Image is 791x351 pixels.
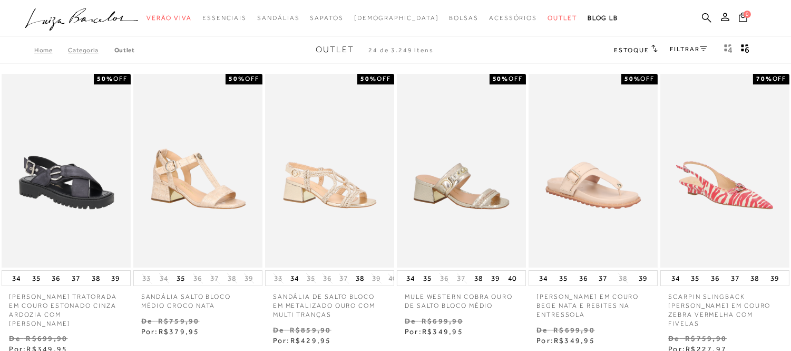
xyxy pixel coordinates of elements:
small: De [273,326,284,334]
span: Outlet [316,45,354,54]
a: categoryNavScreenReaderText [548,8,577,28]
a: categoryNavScreenReaderText [202,8,247,28]
button: 37 [596,271,611,286]
button: 34 [287,271,302,286]
button: 38 [89,271,103,286]
strong: 50% [493,75,509,82]
span: Bolsas [449,14,478,22]
button: 33 [271,273,286,283]
button: gridText6Desc [738,43,753,57]
span: R$379,95 [159,327,200,336]
a: noSubCategoriesText [354,8,439,28]
small: R$759,90 [158,317,200,325]
small: De [668,334,679,343]
button: 35 [29,271,44,286]
a: BLOG LB [588,8,618,28]
a: SANDÁLIA PAPETE EM COURO BEGE NATA E REBITES NA ENTRESSOLA SANDÁLIA PAPETE EM COURO BEGE NATA E R... [530,75,657,267]
span: BLOG LB [588,14,618,22]
button: 34 [536,271,551,286]
span: Sandálias [257,14,299,22]
a: categoryNavScreenReaderText [449,8,478,28]
button: 35 [173,271,188,286]
a: SCARPIN SLINGBACK [PERSON_NAME] EM COURO ZEBRA VERMELHA COM FIVELAS [660,286,789,328]
button: 37 [336,273,351,283]
img: SANDÁLIA TRATORADA EM COURO ESTONADO CINZA ARDOZIA COM MAXI FIVELA [3,75,130,267]
small: De [141,317,152,325]
img: SCARPIN SLINGBACK ANABELA EM COURO ZEBRA VERMELHA COM FIVELAS [661,75,788,267]
button: 36 [437,273,452,283]
span: 0 [744,11,751,18]
button: 36 [190,273,205,283]
span: 24 de 3.249 itens [368,46,434,54]
small: De [9,334,21,343]
button: 38 [224,273,239,283]
button: Mostrar 4 produtos por linha [721,43,736,57]
button: 39 [488,271,503,286]
span: Por: [536,336,595,345]
small: R$699,90 [26,334,67,343]
img: SANDÁLIA DE SALTO BLOCO EM METALIZADO OURO COM MULTI TRANÇAS [266,75,393,267]
button: 37 [728,271,743,286]
small: R$859,90 [290,326,331,334]
button: 39 [369,273,384,283]
button: 36 [576,271,591,286]
span: Outlet [548,14,577,22]
img: SANDÁLIA PAPETE EM COURO BEGE NATA E REBITES NA ENTRESSOLA [530,75,657,267]
a: FILTRAR [670,45,707,53]
a: SANDÁLIA DE SALTO BLOCO EM METALIZADO OURO COM MULTI TRANÇAS SANDÁLIA DE SALTO BLOCO EM METALIZAD... [266,75,393,267]
a: SANDÁLIA DE SALTO BLOCO EM METALIZADO OURO COM MULTI TRANÇAS [265,286,394,319]
button: 35 [420,271,435,286]
button: 40 [385,273,400,283]
a: SANDÁLIA SALTO BLOCO MÉDIO CROCO NATA SANDÁLIA SALTO BLOCO MÉDIO CROCO NATA [134,75,261,267]
button: 37 [454,273,469,283]
span: OFF [245,75,259,82]
button: 39 [767,271,782,286]
a: Categoria [68,46,114,54]
button: 38 [471,271,486,286]
button: 34 [403,271,418,286]
button: 38 [747,271,762,286]
button: 39 [636,271,650,286]
button: 35 [556,271,571,286]
span: Acessórios [489,14,537,22]
button: 36 [320,273,335,283]
a: SCARPIN SLINGBACK ANABELA EM COURO ZEBRA VERMELHA COM FIVELAS SCARPIN SLINGBACK ANABELA EM COURO ... [661,75,788,267]
button: 33 [139,273,154,283]
button: 37 [69,271,83,286]
button: 36 [708,271,722,286]
a: Outlet [114,46,135,54]
span: OFF [509,75,523,82]
strong: 70% [756,75,773,82]
a: [PERSON_NAME] TRATORADA EM COURO ESTONADO CINZA ARDOZIA COM [PERSON_NAME] [2,286,131,328]
a: categoryNavScreenReaderText [310,8,343,28]
strong: 50% [97,75,113,82]
a: SANDÁLIA SALTO BLOCO MÉDIO CROCO NATA [133,286,262,310]
button: 34 [668,271,683,286]
a: [PERSON_NAME] EM COURO BEGE NATA E REBITES NA ENTRESSOLA [529,286,658,319]
a: SANDÁLIA TRATORADA EM COURO ESTONADO CINZA ARDOZIA COM MAXI FIVELA SANDÁLIA TRATORADA EM COURO ES... [3,75,130,267]
span: OFF [377,75,391,82]
a: Home [34,46,68,54]
button: 0 [736,12,750,26]
button: 34 [9,271,24,286]
span: Estoque [614,46,649,54]
small: R$699,90 [422,317,463,325]
small: De [536,326,548,334]
strong: 50% [624,75,641,82]
a: categoryNavScreenReaderText [257,8,299,28]
button: 36 [48,271,63,286]
button: 38 [616,273,630,283]
a: categoryNavScreenReaderText [489,8,537,28]
button: 38 [353,271,367,286]
img: MULE WESTERN COBRA OURO DE SALTO BLOCO MÉDIO [398,75,525,267]
button: 35 [688,271,702,286]
span: OFF [641,75,655,82]
small: R$699,90 [553,326,595,334]
span: Por: [405,327,463,336]
span: Sapatos [310,14,343,22]
span: R$429,95 [290,336,331,345]
a: MULE WESTERN COBRA OURO DE SALTO BLOCO MÉDIO MULE WESTERN COBRA OURO DE SALTO BLOCO MÉDIO [398,75,525,267]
